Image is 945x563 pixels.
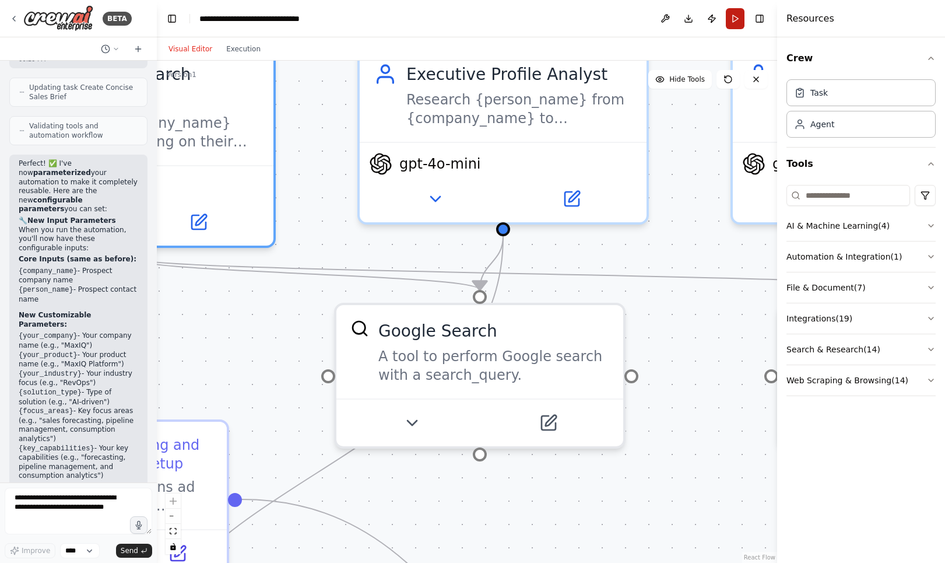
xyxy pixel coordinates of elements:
h2: 🔧 [19,216,138,226]
button: Web Scraping & Browsing(14) [786,365,936,396]
g: Edge from dbdfde41-453f-4763-91ed-777573c633b9 to e549fb2b-d8ca-40f4-a8a5-865b3fe419a1 [468,236,515,290]
button: toggle interactivity [166,539,181,554]
code: {key_capabilities} [19,445,94,453]
h4: Resources [786,12,834,26]
div: Agent [810,118,834,130]
li: - Your product name (e.g., "MaxIQ Platform") [19,351,138,369]
button: Crew [786,42,936,75]
code: {your_company} [19,332,78,340]
button: Hide left sidebar [164,11,180,27]
button: Open in side panel [505,185,637,213]
g: Edge from f61fbe14-8381-4b80-bfc7-1e15297cf6f8 to 5fd2512f-18b0-416f-8d6f-2b39e0f69d38 [118,257,935,290]
img: SerplyWebSearchTool [350,319,369,338]
button: Open in side panel [482,409,614,437]
button: Open in side panel [132,208,264,236]
li: - Key focus areas (e.g., "sales forecasting, pipeline management, consumption analytics") [19,407,138,443]
div: Google Search [378,319,497,342]
button: Click to speak your automation idea [130,516,147,534]
code: {solution_type} [19,389,82,397]
div: A tool to perform Google search with a search_query. [378,347,609,384]
div: Tools [786,180,936,405]
strong: Core Inputs (same as before): [19,255,136,263]
button: Execution [219,42,268,56]
button: zoom out [166,509,181,524]
code: {your_product} [19,351,78,359]
code: {company_name} [19,267,78,275]
span: Improve [22,546,50,555]
li: - Your company name (e.g., "MaxIQ") [19,331,138,350]
code: {person_name} [19,286,73,294]
button: Integrations(19) [786,303,936,334]
span: Send [121,546,138,555]
a: React Flow attribution [744,554,775,561]
li: - Your key capabilities (e.g., "forecasting, pipeline management, and consumption analytics") [19,444,138,481]
img: Logo [23,5,93,32]
button: Search & Research(14) [786,334,936,365]
li: - Type of solution (e.g., "AI-driven") [19,388,138,407]
button: Tools [786,148,936,180]
div: BETA [103,12,132,26]
button: Visual Editor [161,42,219,56]
button: AI & Machine Learning(4) [786,211,936,241]
div: Version 1 [166,70,196,79]
p: When you run the automation, you'll now have these configurable inputs: [19,226,138,253]
button: Improve [5,543,55,558]
button: fit view [166,524,181,539]
span: Hide Tools [669,75,705,84]
button: Switch to previous chat [96,42,124,56]
strong: parameterized [33,169,91,177]
strong: New Input Parameters [27,216,116,225]
p: Perfect! ✅ I've now your automation to make it completely reusable. Here are the new you can set: [19,159,138,214]
li: - Prospect company name [19,267,138,285]
button: Start a new chat [129,42,147,56]
div: Executive Profile AnalystResearch {person_name} from {company_name} to understand their experienc... [357,46,649,225]
span: Updating task Create Concise Sales Brief [29,83,138,102]
div: SerplyWebSearchToolGoogle SearchA tool to perform Google search with a search_query. [334,303,626,449]
span: gpt-4o-mini [399,155,481,173]
div: Crew [786,75,936,147]
code: {focus_areas} [19,407,73,415]
strong: configurable parameters [19,196,83,214]
div: Task [810,87,828,99]
code: {your_industry} [19,370,82,378]
strong: New Customizable Parameters: [19,311,91,328]
button: Hide Tools [648,70,712,89]
button: Send [116,544,152,558]
div: Executive Profile Analyst [406,62,633,86]
li: - Prospect contact name [19,285,138,304]
span: Validating tools and automation workflow [29,121,138,140]
div: Research {person_name} from {company_name} to understand their experience with sales forecasting ... [406,90,633,128]
nav: breadcrumb [199,13,331,25]
div: React Flow controls [166,494,181,554]
button: Hide right sidebar [751,11,768,27]
li: - Your industry focus (e.g., "RevOps") [19,369,138,388]
button: File & Document(7) [786,272,936,303]
button: Automation & Integration(1) [786,242,936,272]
